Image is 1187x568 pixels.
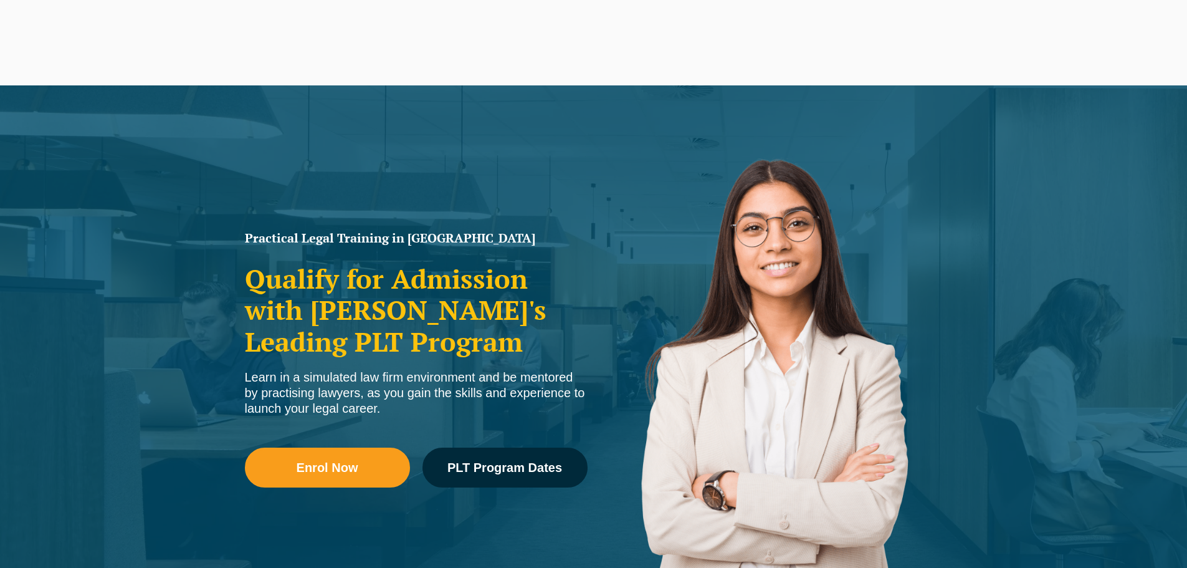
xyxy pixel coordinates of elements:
[245,448,410,488] a: Enrol Now
[447,461,562,474] span: PLT Program Dates
[297,461,358,474] span: Enrol Now
[245,263,588,357] h2: Qualify for Admission with [PERSON_NAME]'s Leading PLT Program
[422,448,588,488] a: PLT Program Dates
[245,232,588,244] h1: Practical Legal Training in [GEOGRAPHIC_DATA]
[245,370,588,416] div: Learn in a simulated law firm environment and be mentored by practising lawyers, as you gain the ...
